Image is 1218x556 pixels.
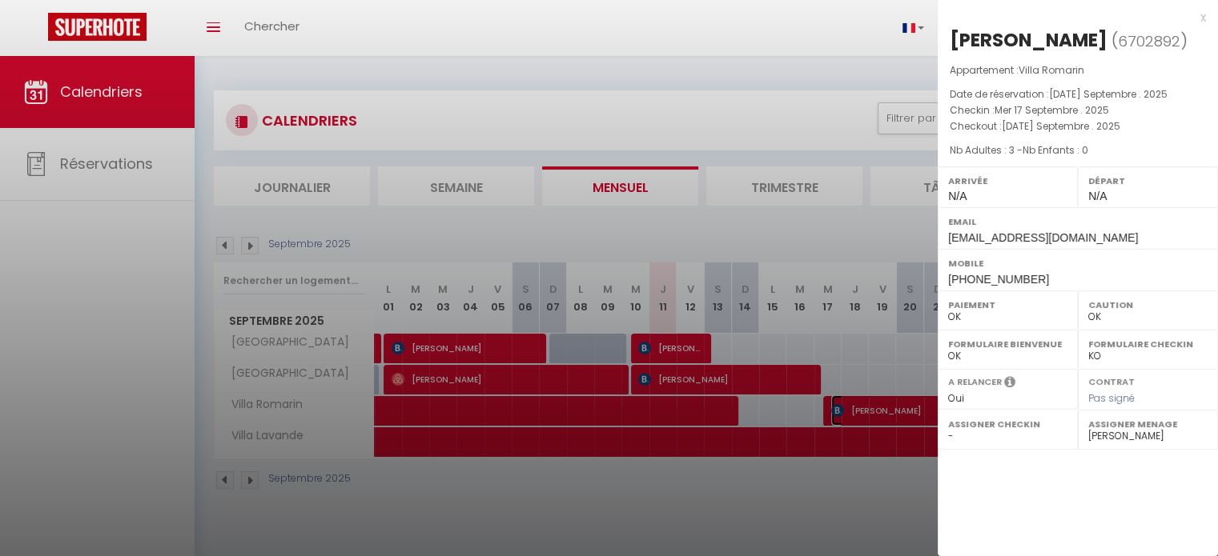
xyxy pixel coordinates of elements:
[1111,30,1188,52] span: ( )
[950,62,1206,78] p: Appartement :
[1088,336,1208,352] label: Formulaire Checkin
[948,416,1067,432] label: Assigner Checkin
[1023,143,1088,157] span: Nb Enfants : 0
[13,6,61,54] button: Ouvrir le widget de chat LiveChat
[948,231,1138,244] span: [EMAIL_ADDRESS][DOMAIN_NAME]
[948,297,1067,313] label: Paiement
[1088,297,1208,313] label: Caution
[950,102,1206,118] p: Checkin :
[948,273,1049,286] span: [PHONE_NUMBER]
[1088,416,1208,432] label: Assigner Menage
[948,255,1208,271] label: Mobile
[1150,484,1206,544] iframe: Chat
[950,27,1107,53] div: [PERSON_NAME]
[950,118,1206,134] p: Checkout :
[948,336,1067,352] label: Formulaire Bienvenue
[948,190,967,202] span: N/A
[995,103,1109,117] span: Mer 17 Septembre . 2025
[1088,173,1208,189] label: Départ
[1049,87,1168,101] span: [DATE] Septembre . 2025
[1004,375,1015,393] i: Sélectionner OUI si vous souhaiter envoyer les séquences de messages post-checkout
[1002,119,1120,133] span: [DATE] Septembre . 2025
[950,143,1088,157] span: Nb Adultes : 3 -
[1019,63,1084,77] span: Villa Romarin
[950,86,1206,102] p: Date de réservation :
[1088,190,1107,202] span: N/A
[948,214,1208,230] label: Email
[1088,391,1135,405] span: Pas signé
[938,8,1206,27] div: x
[948,375,1002,389] label: A relancer
[948,173,1067,189] label: Arrivée
[1118,31,1180,51] span: 6702892
[1088,375,1135,386] label: Contrat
